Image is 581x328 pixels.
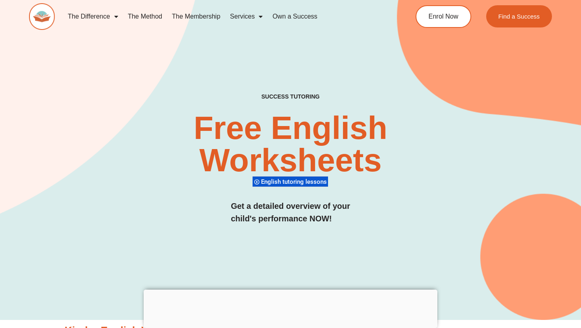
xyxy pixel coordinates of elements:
[498,13,540,19] span: Find a Success
[144,290,437,326] iframe: Advertisement
[167,7,225,26] a: The Membership
[428,13,458,20] span: Enrol Now
[416,5,471,28] a: Enrol Now
[63,7,123,26] a: The Difference
[123,7,167,26] a: The Method
[261,178,329,185] span: English tutoring lessons
[213,93,368,100] h4: SUCCESS TUTORING​
[486,5,552,27] a: Find a Success
[63,7,386,26] nav: Menu
[118,112,463,177] h2: Free English Worksheets​
[225,7,268,26] a: Services
[231,200,350,225] h3: Get a detailed overview of your child's performance NOW!
[253,176,328,187] div: English tutoring lessons
[268,7,322,26] a: Own a Success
